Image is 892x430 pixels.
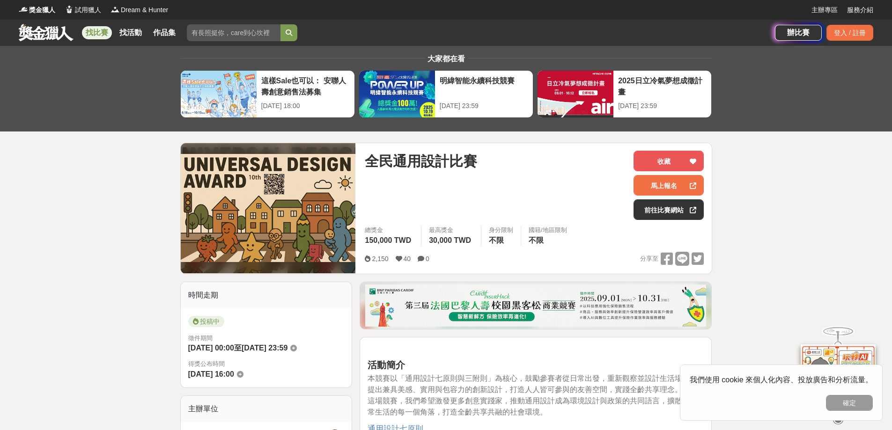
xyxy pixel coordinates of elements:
[111,5,120,14] img: Logo
[368,374,697,416] span: 本競賽以「通用設計七原則與三附則」為核心，鼓勵參賽者從日常出發，重新觀察並設計生活場域，提出兼具美感、實用與包容力的創新設計，打造人人皆可參與的友善空間，實踐全齡共享理念。透過這場競賽，我們希望...
[826,25,873,41] div: 登入 / 註冊
[242,344,288,352] span: [DATE] 23:59
[634,199,704,220] a: 前往比賽網站
[82,26,112,39] a: 找比賽
[365,151,477,172] span: 全民通用設計比賽
[440,101,528,111] div: [DATE] 23:59
[181,396,352,422] div: 主辦單位
[529,226,567,235] div: 國籍/地區限制
[429,226,473,235] span: 最高獎金
[261,101,350,111] div: [DATE] 18:00
[19,5,55,15] a: Logo獎金獵人
[425,55,467,63] span: 大家都在看
[618,101,707,111] div: [DATE] 23:59
[690,376,873,384] span: 我們使用 cookie 來個人化內容、投放廣告和分析流量。
[775,25,822,41] a: 辦比賽
[811,5,838,15] a: 主辦專區
[529,236,544,244] span: 不限
[634,151,704,171] button: 收藏
[801,344,876,407] img: d2146d9a-e6f6-4337-9592-8cefde37ba6b.png
[537,70,712,118] a: 2025日立冷氣夢想成徵計畫[DATE] 23:59
[234,344,242,352] span: 至
[261,75,350,96] div: 這樣Sale也可以： 安聯人壽創意銷售法募集
[634,175,704,196] a: 馬上報名
[365,226,413,235] span: 總獎金
[121,5,168,15] span: Dream & Hunter
[149,26,179,39] a: 作品集
[188,316,224,327] span: 投稿中
[640,252,658,266] span: 分享至
[116,26,146,39] a: 找活動
[365,236,411,244] span: 150,000 TWD
[847,5,873,15] a: 服務介紹
[618,75,707,96] div: 2025日立冷氣夢想成徵計畫
[187,24,280,41] input: 有長照挺你，care到心坎裡！青春出手，拍出照顧 影音徵件活動
[188,335,213,342] span: 徵件期間
[188,344,234,352] span: [DATE] 00:00
[188,359,345,369] span: 得獎公布時間
[19,5,28,14] img: Logo
[368,360,405,370] strong: 活動簡介
[359,70,533,118] a: 明緯智能永續科技競賽[DATE] 23:59
[181,154,356,262] img: Cover Image
[75,5,101,15] span: 試用獵人
[372,255,388,262] span: 2,150
[188,370,234,378] span: [DATE] 16:00
[181,282,352,308] div: 時間走期
[489,236,504,244] span: 不限
[365,284,706,327] img: 331336aa-f601-432f-a281-8c17b531526f.png
[29,5,55,15] span: 獎金獵人
[489,226,513,235] div: 身分限制
[111,5,168,15] a: LogoDream & Hunter
[404,255,411,262] span: 40
[65,5,101,15] a: Logo試用獵人
[426,255,429,262] span: 0
[440,75,528,96] div: 明緯智能永續科技競賽
[180,70,355,118] a: 這樣Sale也可以： 安聯人壽創意銷售法募集[DATE] 18:00
[429,236,471,244] span: 30,000 TWD
[826,395,873,411] button: 確定
[65,5,74,14] img: Logo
